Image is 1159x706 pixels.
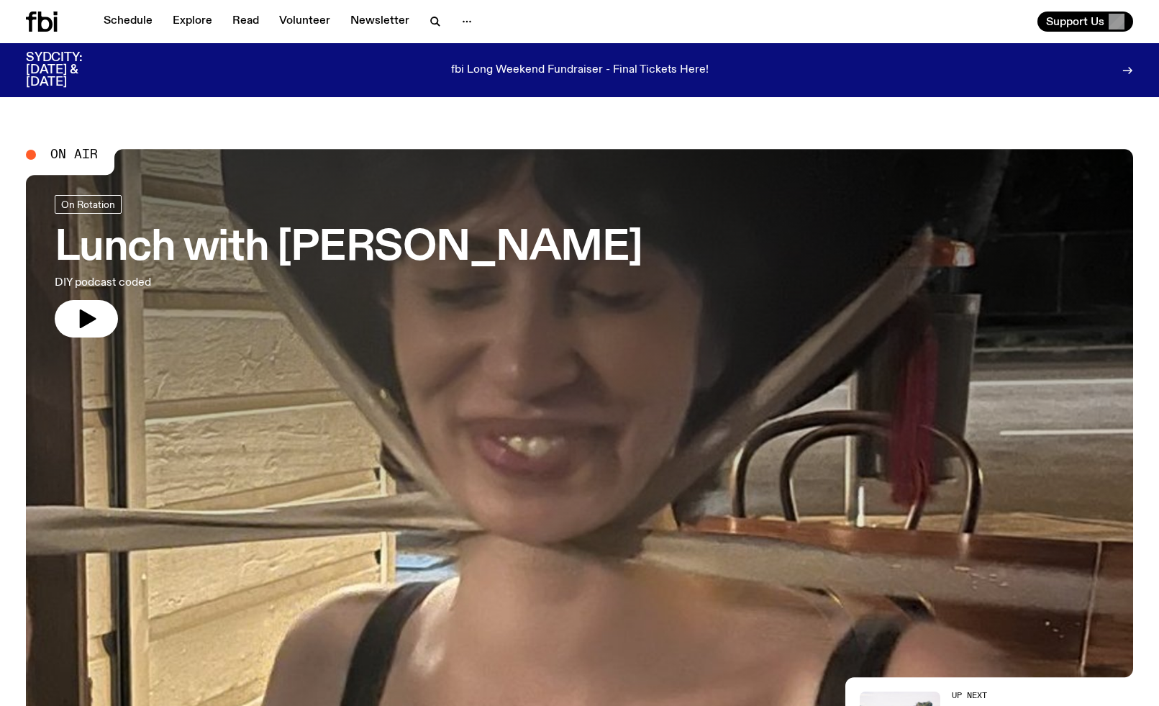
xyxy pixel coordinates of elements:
a: On Rotation [55,195,122,214]
a: Newsletter [342,12,418,32]
button: Support Us [1037,12,1133,32]
span: On Air [50,148,98,161]
a: Read [224,12,268,32]
a: Volunteer [271,12,339,32]
h3: SYDCITY: [DATE] & [DATE] [26,52,118,89]
a: Lunch with [PERSON_NAME]DIY podcast coded [55,195,642,338]
h2: Up Next [952,692,1128,700]
p: fbi Long Weekend Fundraiser - Final Tickets Here! [451,64,709,77]
p: DIY podcast coded [55,274,423,291]
h3: Lunch with [PERSON_NAME] [55,228,642,268]
a: Schedule [95,12,161,32]
a: Explore [164,12,221,32]
span: On Rotation [61,199,115,210]
span: Support Us [1046,15,1104,28]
